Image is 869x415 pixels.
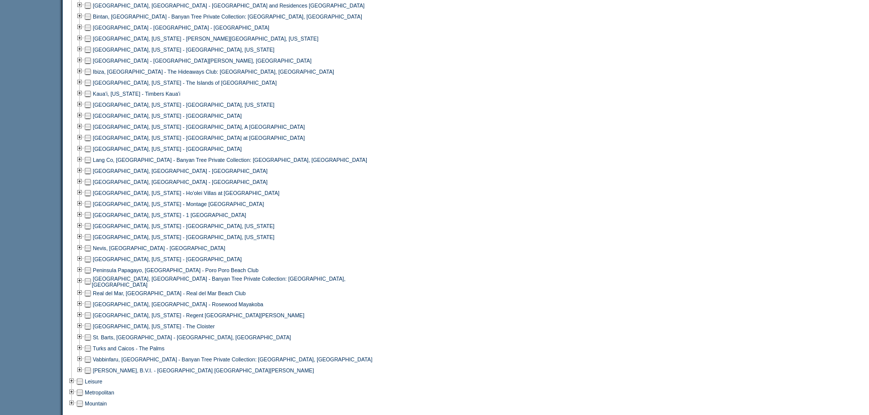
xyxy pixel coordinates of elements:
[93,212,246,218] a: [GEOGRAPHIC_DATA], [US_STATE] - 1 [GEOGRAPHIC_DATA]
[93,190,279,196] a: [GEOGRAPHIC_DATA], [US_STATE] - Ho'olei Villas at [GEOGRAPHIC_DATA]
[93,245,225,251] a: Nevis, [GEOGRAPHIC_DATA] - [GEOGRAPHIC_DATA]
[93,179,267,185] a: [GEOGRAPHIC_DATA], [GEOGRAPHIC_DATA] - [GEOGRAPHIC_DATA]
[93,290,246,296] a: Real del Mar, [GEOGRAPHIC_DATA] - Real del Mar Beach Club
[93,201,264,207] a: [GEOGRAPHIC_DATA], [US_STATE] - Montage [GEOGRAPHIC_DATA]
[93,135,305,141] a: [GEOGRAPHIC_DATA], [US_STATE] - [GEOGRAPHIC_DATA] at [GEOGRAPHIC_DATA]
[93,80,276,86] a: [GEOGRAPHIC_DATA], [US_STATE] - The Islands of [GEOGRAPHIC_DATA]
[93,14,362,20] a: Bintan, [GEOGRAPHIC_DATA] - Banyan Tree Private Collection: [GEOGRAPHIC_DATA], [GEOGRAPHIC_DATA]
[93,25,269,31] a: [GEOGRAPHIC_DATA] - [GEOGRAPHIC_DATA] - [GEOGRAPHIC_DATA]
[93,223,274,229] a: [GEOGRAPHIC_DATA], [US_STATE] - [GEOGRAPHIC_DATA], [US_STATE]
[93,58,312,64] a: [GEOGRAPHIC_DATA] - [GEOGRAPHIC_DATA][PERSON_NAME], [GEOGRAPHIC_DATA]
[93,69,334,75] a: Ibiza, [GEOGRAPHIC_DATA] - The Hideaways Club: [GEOGRAPHIC_DATA], [GEOGRAPHIC_DATA]
[93,124,305,130] a: [GEOGRAPHIC_DATA], [US_STATE] - [GEOGRAPHIC_DATA], A [GEOGRAPHIC_DATA]
[93,367,314,373] a: [PERSON_NAME], B.V.I. - [GEOGRAPHIC_DATA] [GEOGRAPHIC_DATA][PERSON_NAME]
[93,256,242,262] a: [GEOGRAPHIC_DATA], [US_STATE] - [GEOGRAPHIC_DATA]
[93,3,364,9] a: [GEOGRAPHIC_DATA], [GEOGRAPHIC_DATA] - [GEOGRAPHIC_DATA] and Residences [GEOGRAPHIC_DATA]
[85,378,102,384] a: Leisure
[93,345,165,351] a: Turks and Caicos - The Palms
[93,356,372,362] a: Vabbinfaru, [GEOGRAPHIC_DATA] - Banyan Tree Private Collection: [GEOGRAPHIC_DATA], [GEOGRAPHIC_DATA]
[93,334,291,340] a: St. Barts, [GEOGRAPHIC_DATA] - [GEOGRAPHIC_DATA], [GEOGRAPHIC_DATA]
[93,267,258,273] a: Peninsula Papagayo, [GEOGRAPHIC_DATA] - Poro Poro Beach Club
[93,47,274,53] a: [GEOGRAPHIC_DATA], [US_STATE] - [GEOGRAPHIC_DATA], [US_STATE]
[93,113,242,119] a: [GEOGRAPHIC_DATA], [US_STATE] - [GEOGRAPHIC_DATA]
[93,168,267,174] a: [GEOGRAPHIC_DATA], [GEOGRAPHIC_DATA] - [GEOGRAPHIC_DATA]
[93,234,274,240] a: [GEOGRAPHIC_DATA], [US_STATE] - [GEOGRAPHIC_DATA], [US_STATE]
[93,102,274,108] a: [GEOGRAPHIC_DATA], [US_STATE] - [GEOGRAPHIC_DATA], [US_STATE]
[93,146,242,152] a: [GEOGRAPHIC_DATA], [US_STATE] - [GEOGRAPHIC_DATA]
[93,36,319,42] a: [GEOGRAPHIC_DATA], [US_STATE] - [PERSON_NAME][GEOGRAPHIC_DATA], [US_STATE]
[92,276,345,288] a: [GEOGRAPHIC_DATA], [GEOGRAPHIC_DATA] - Banyan Tree Private Collection: [GEOGRAPHIC_DATA], [GEOGRA...
[93,157,367,163] a: Lang Co, [GEOGRAPHIC_DATA] - Banyan Tree Private Collection: [GEOGRAPHIC_DATA], [GEOGRAPHIC_DATA]
[93,312,305,318] a: [GEOGRAPHIC_DATA], [US_STATE] - Regent [GEOGRAPHIC_DATA][PERSON_NAME]
[85,389,114,395] a: Metropolitan
[93,91,180,97] a: Kaua'i, [US_STATE] - Timbers Kaua'i
[93,323,215,329] a: [GEOGRAPHIC_DATA], [US_STATE] - The Cloister
[93,301,263,307] a: [GEOGRAPHIC_DATA], [GEOGRAPHIC_DATA] - Rosewood Mayakoba
[85,400,107,406] a: Mountain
